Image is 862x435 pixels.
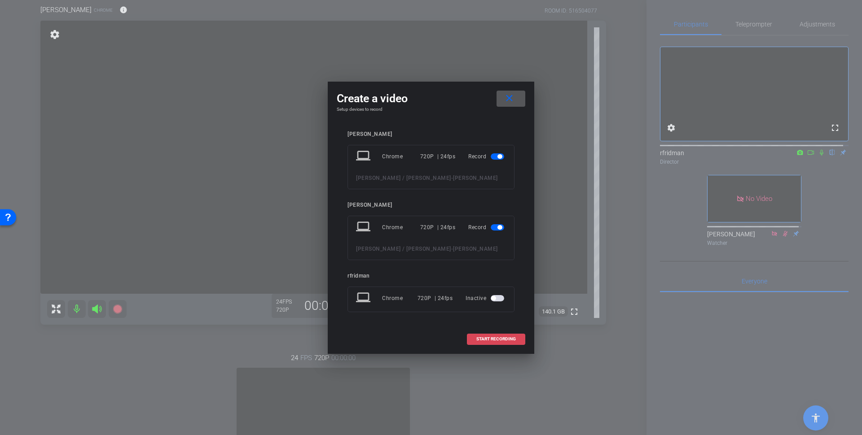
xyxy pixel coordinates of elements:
[347,131,515,138] div: [PERSON_NAME]
[382,290,418,306] div: Chrome
[451,175,453,181] span: -
[356,148,372,165] mat-icon: laptop
[347,273,515,279] div: rfridman
[382,219,420,235] div: Chrome
[356,290,372,306] mat-icon: laptop
[347,202,515,209] div: [PERSON_NAME]
[504,93,515,104] mat-icon: close
[382,148,420,165] div: Chrome
[418,290,453,306] div: 720P | 24fps
[356,219,372,235] mat-icon: laptop
[468,148,506,165] div: Record
[337,107,525,112] h4: Setup devices to record
[337,91,525,107] div: Create a video
[356,246,451,252] span: [PERSON_NAME] / [PERSON_NAME]
[468,219,506,235] div: Record
[451,246,453,252] span: -
[453,175,498,181] span: [PERSON_NAME]
[466,290,506,306] div: Inactive
[453,246,498,252] span: [PERSON_NAME]
[420,219,456,235] div: 720P | 24fps
[420,148,456,165] div: 720P | 24fps
[467,334,525,345] button: START RECORDING
[356,175,451,181] span: [PERSON_NAME] / [PERSON_NAME]
[476,337,516,341] span: START RECORDING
